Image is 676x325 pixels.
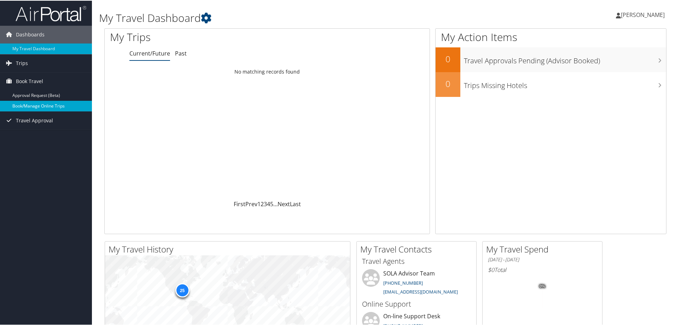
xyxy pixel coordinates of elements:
a: [PERSON_NAME] [616,4,672,25]
h2: 0 [436,77,460,89]
span: $0 [488,265,494,273]
img: airportal-logo.png [16,5,86,21]
span: Trips [16,54,28,71]
span: Book Travel [16,72,43,89]
a: [EMAIL_ADDRESS][DOMAIN_NAME] [383,288,458,294]
h2: My Travel Contacts [360,243,476,255]
a: 4 [267,199,270,207]
h1: My Travel Dashboard [99,10,481,25]
h3: Trips Missing Hotels [464,76,666,90]
a: 2 [261,199,264,207]
td: No matching records found [105,65,430,77]
a: Last [290,199,301,207]
h3: Travel Agents [362,256,471,266]
a: Current/Future [129,49,170,57]
h3: Online Support [362,298,471,308]
h6: [DATE] - [DATE] [488,256,597,262]
h1: My Action Items [436,29,666,44]
a: 5 [270,199,273,207]
h2: My Travel Spend [486,243,602,255]
a: 1 [257,199,261,207]
span: … [273,199,278,207]
a: 3 [264,199,267,207]
tspan: 0% [540,284,545,288]
a: [PHONE_NUMBER] [383,279,423,285]
div: 25 [175,283,189,297]
a: 0Trips Missing Hotels [436,71,666,96]
h2: 0 [436,52,460,64]
a: Next [278,199,290,207]
h1: My Trips [110,29,289,44]
h2: My Travel History [109,243,350,255]
a: Prev [245,199,257,207]
h6: Total [488,265,597,273]
a: 0Travel Approvals Pending (Advisor Booked) [436,47,666,71]
span: Dashboards [16,25,45,43]
a: First [234,199,245,207]
a: Past [175,49,187,57]
span: [PERSON_NAME] [621,10,665,18]
h3: Travel Approvals Pending (Advisor Booked) [464,52,666,65]
li: SOLA Advisor Team [359,268,474,297]
span: Travel Approval [16,111,53,129]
